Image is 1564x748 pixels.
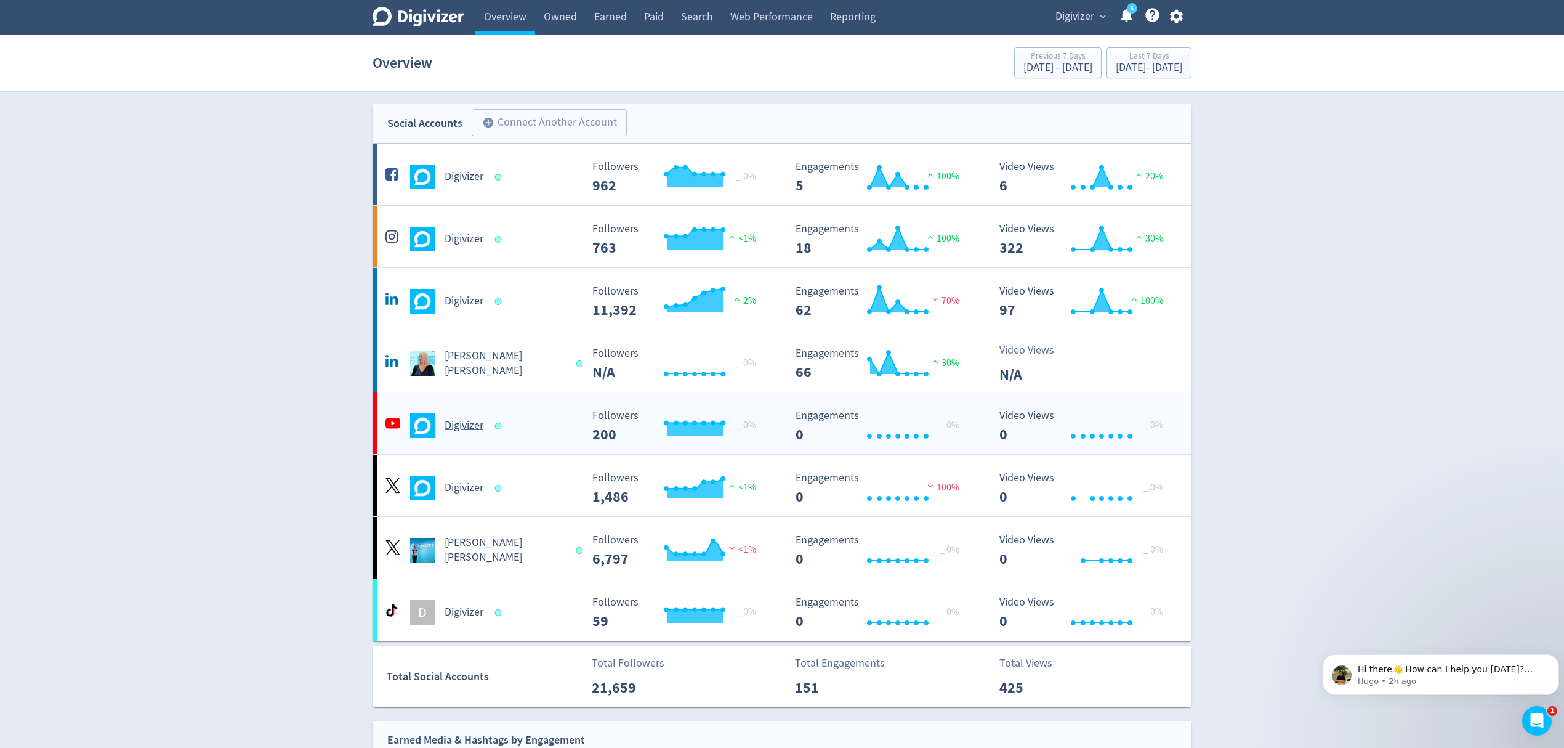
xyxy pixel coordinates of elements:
[482,116,494,129] span: add_circle
[586,161,771,193] svg: Followers ---
[1106,47,1191,78] button: Last 7 Days[DATE]- [DATE]
[410,476,435,500] img: Digivizer undefined
[495,423,506,429] span: Data last synced: 22 Sep 2025, 1:02am (AEST)
[410,289,435,314] img: Digivizer undefined
[924,232,937,242] img: positive-performance.svg
[410,600,435,625] div: D
[410,227,435,251] img: Digivizer undefined
[445,605,483,620] h5: Digivizer
[1133,232,1145,242] img: positive-performance.svg
[993,410,1178,442] svg: Video Views 0
[789,472,974,505] svg: Engagements 0
[929,295,959,307] span: 70%
[373,392,1191,454] a: Digivizer undefinedDigivizer Followers --- _ 0% Followers 200 Engagements 0 Engagements 0 _ 0% Vi...
[576,547,586,554] span: Data last synced: 22 Sep 2025, 12:02pm (AEST)
[993,285,1178,318] svg: Video Views 97
[726,232,738,242] img: positive-performance.svg
[1143,481,1163,494] span: _ 0%
[789,348,974,380] svg: Engagements 66
[940,543,959,556] span: _ 0%
[1131,4,1134,13] text: 5
[495,298,506,305] span: Data last synced: 22 Sep 2025, 5:02am (AEST)
[586,410,771,442] svg: Followers ---
[1014,47,1102,78] button: Previous 7 Days[DATE] - [DATE]
[993,534,1178,567] svg: Video Views 0
[410,165,435,189] img: Digivizer undefined
[373,330,1191,392] a: Emma Lo Russo undefined[PERSON_NAME] [PERSON_NAME] Followers --- _ 0% Followers N/A Engagements 6...
[1133,170,1145,179] img: positive-performance.svg
[726,232,756,245] span: <1%
[586,223,771,256] svg: Followers ---
[592,655,664,672] p: Total Followers
[736,170,756,182] span: _ 0%
[1023,52,1092,62] div: Previous 7 Days
[789,161,974,193] svg: Engagements 5
[1133,170,1163,182] span: 20%
[1133,232,1163,245] span: 30%
[1547,706,1557,716] span: 1
[1143,419,1163,431] span: _ 0%
[940,419,959,431] span: _ 0%
[736,419,756,431] span: _ 0%
[445,535,565,565] h5: [PERSON_NAME] [PERSON_NAME]
[924,481,937,490] img: negative-performance.svg
[1055,7,1094,26] span: Digivizer
[586,285,771,318] svg: Followers ---
[373,268,1191,330] a: Digivizer undefinedDigivizer Followers --- Followers 11,392 2% Engagements 62 Engagements 62 70% ...
[1128,295,1163,307] span: 100%
[1023,62,1092,73] div: [DATE] - [DATE]
[472,109,627,136] button: Connect Another Account
[1143,606,1163,618] span: _ 0%
[586,596,771,629] svg: Followers ---
[445,232,483,246] h5: Digivizer
[999,655,1070,672] p: Total Views
[1128,295,1140,304] img: positive-performance.svg
[1143,543,1163,556] span: _ 0%
[592,677,663,699] p: 21,659
[410,413,435,438] img: Digivizer undefined
[410,538,435,563] img: Emma Lo Russo undefined
[1051,7,1109,26] button: Digivizer
[410,351,435,376] img: Emma Lo Russo undefined
[373,579,1191,641] a: DDigivizer Followers --- _ 0% Followers 59 Engagements 0 Engagements 0 _ 0% Video Views 0 Video V...
[1116,62,1182,73] div: [DATE] - [DATE]
[373,455,1191,516] a: Digivizer undefinedDigivizer Followers --- Followers 1,486 <1% Engagements 0 Engagements 0 100% V...
[495,174,506,181] span: Data last synced: 22 Sep 2025, 8:04am (AEST)
[999,677,1070,699] p: 425
[929,357,941,366] img: positive-performance.svg
[929,357,959,369] span: 30%
[726,543,756,556] span: <1%
[445,294,483,309] h5: Digivizer
[924,170,937,179] img: positive-performance.svg
[924,232,959,245] span: 100%
[731,295,743,304] img: positive-performance.svg
[940,606,959,618] span: _ 0%
[1127,3,1137,14] a: 5
[924,170,959,182] span: 100%
[999,342,1070,359] p: Video Views
[993,223,1178,256] svg: Video Views 322
[726,481,738,490] img: positive-performance.svg
[789,223,974,256] svg: Engagements 18
[576,360,586,367] span: Data last synced: 22 Sep 2025, 5:02am (AEST)
[373,144,1191,205] a: Digivizer undefinedDigivizer Followers --- _ 0% Followers 962 Engagements 5 Engagements 5 100% Vi...
[495,485,506,492] span: Data last synced: 21 Sep 2025, 7:02pm (AEST)
[373,517,1191,579] a: Emma Lo Russo undefined[PERSON_NAME] [PERSON_NAME] Followers --- Followers 6,797 <1% Engagements ...
[387,115,462,132] div: Social Accounts
[462,111,627,136] a: Connect Another Account
[993,161,1178,193] svg: Video Views 6
[495,609,506,616] span: Data last synced: 22 Sep 2025, 7:02am (AEST)
[929,295,941,304] img: negative-performance.svg
[1522,706,1552,736] iframe: Intercom live chat
[736,357,756,369] span: _ 0%
[731,295,756,307] span: 2%
[924,481,959,494] span: 100%
[726,481,756,494] span: <1%
[789,410,974,442] svg: Engagements 0
[999,364,1070,386] p: N/A
[586,534,771,567] svg: Followers ---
